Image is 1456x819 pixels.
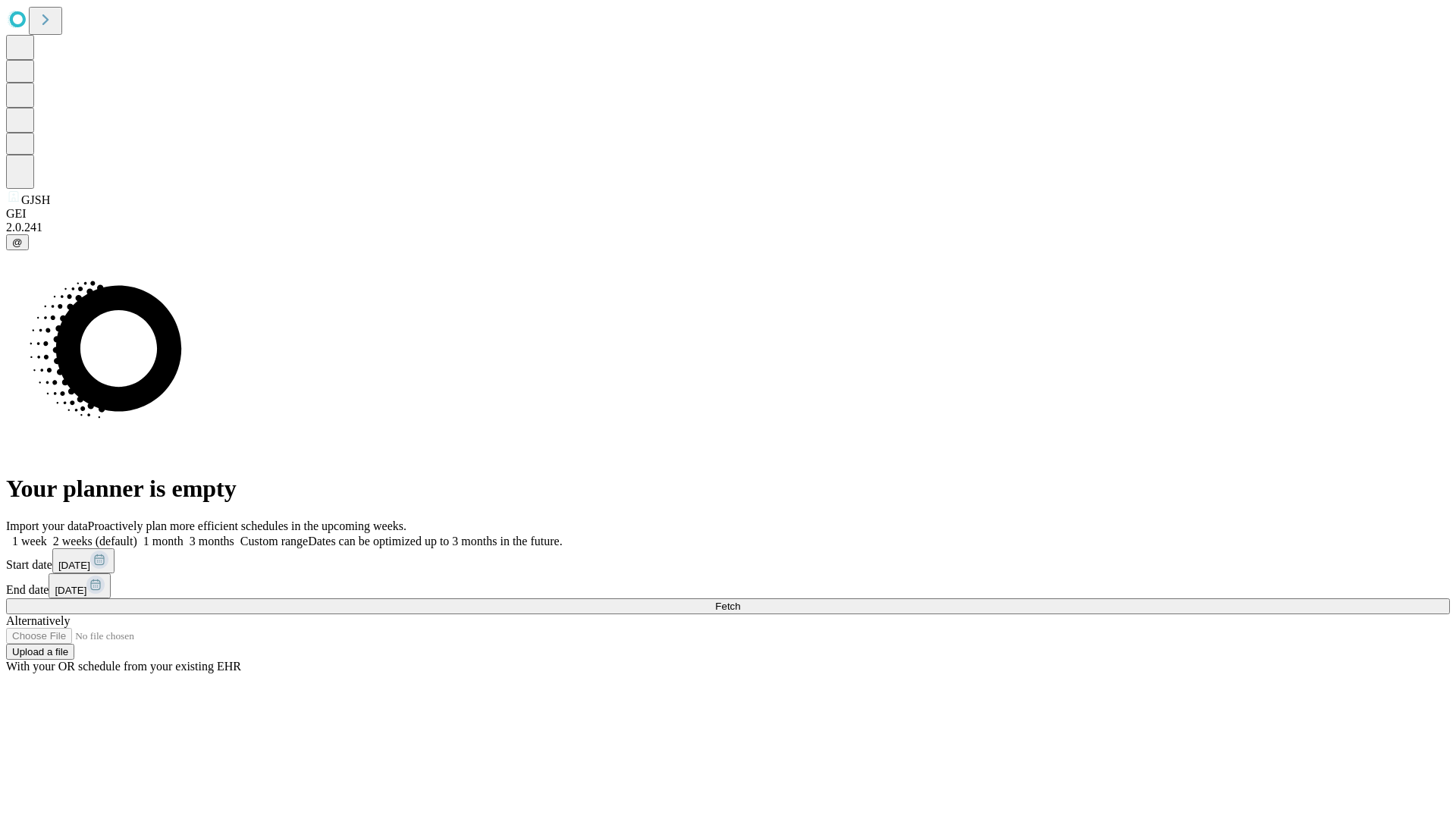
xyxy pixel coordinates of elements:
span: Proactively plan more efficient schedules in the upcoming weeks. [88,519,406,532]
span: @ [12,237,23,248]
div: 2.0.241 [6,221,1450,234]
span: 1 month [143,535,184,548]
span: GJSH [21,193,50,206]
button: @ [6,234,29,250]
span: [DATE] [58,560,90,571]
button: [DATE] [49,573,111,598]
span: 2 weeks (default) [53,535,137,548]
span: 3 months [190,535,234,548]
span: Custom range [240,535,308,548]
div: End date [6,573,1450,598]
h1: Your planner is empty [6,475,1450,503]
span: Fetch [715,601,740,612]
span: With your OR schedule from your existing EHR [6,660,241,673]
div: GEI [6,207,1450,221]
button: [DATE] [52,548,115,573]
button: Upload a file [6,644,74,660]
button: Fetch [6,598,1450,614]
span: Alternatively [6,614,70,627]
span: [DATE] [55,585,86,596]
span: Import your data [6,519,88,532]
span: 1 week [12,535,47,548]
div: Start date [6,548,1450,573]
span: Dates can be optimized up to 3 months in the future. [308,535,562,548]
